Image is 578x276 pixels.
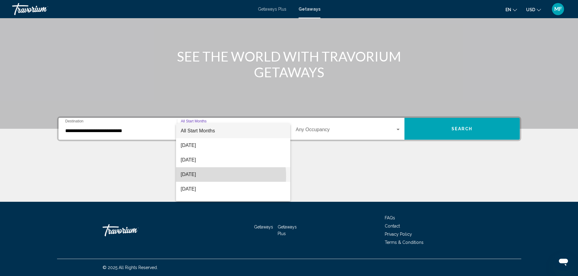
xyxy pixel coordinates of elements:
[554,252,573,271] iframe: Button to launch messaging window
[181,167,286,182] span: [DATE]
[181,196,286,211] span: [DATE]
[181,182,286,196] span: [DATE]
[181,153,286,167] span: [DATE]
[181,128,215,133] span: All Start Months
[181,138,286,153] span: [DATE]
